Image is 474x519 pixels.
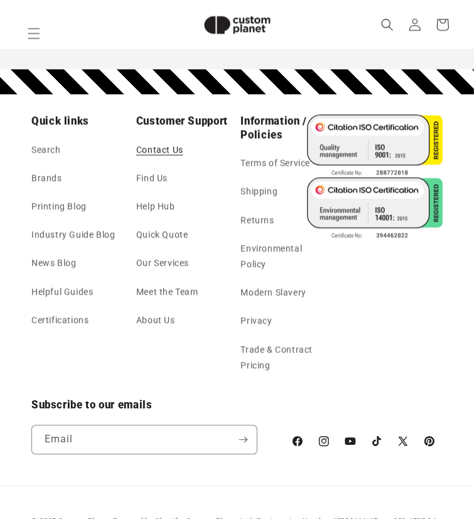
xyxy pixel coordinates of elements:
h2: Quick links [31,114,129,128]
h2: Information / Policies [241,114,338,141]
a: Terms of Service [241,155,311,177]
button: Subscribe [229,425,257,454]
img: Custom Planet [193,5,281,45]
summary: Menu [20,19,48,47]
a: Industry Guide Blog [31,221,115,249]
a: Help Hub [136,192,175,221]
a: About Us [136,306,175,334]
a: Returns [241,206,274,234]
summary: Search [374,11,401,38]
a: Environmental Policy [241,234,329,278]
a: News Blog [31,249,76,277]
a: Our Services [136,249,189,277]
a: Privacy [241,307,272,335]
a: Shipping [241,177,278,205]
img: ISO 14001 Certified [307,177,443,240]
iframe: Chat Widget [411,459,474,519]
a: Brands [31,164,62,192]
a: Helpful Guides [31,278,93,306]
a: Contact Us [136,142,183,164]
a: Search [31,142,61,164]
a: Printing Blog [31,192,87,221]
h2: Subscribe to our emails [31,398,278,412]
a: Modern Slavery [241,278,306,307]
a: Trade & Contract Pricing [241,336,338,380]
a: Find Us [136,164,168,192]
a: Meet the Team [136,278,198,306]
img: ISO 9001 Certified [307,114,443,177]
a: Certifications [31,306,89,334]
a: Quick Quote [136,221,188,249]
h2: Customer Support [136,114,234,128]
